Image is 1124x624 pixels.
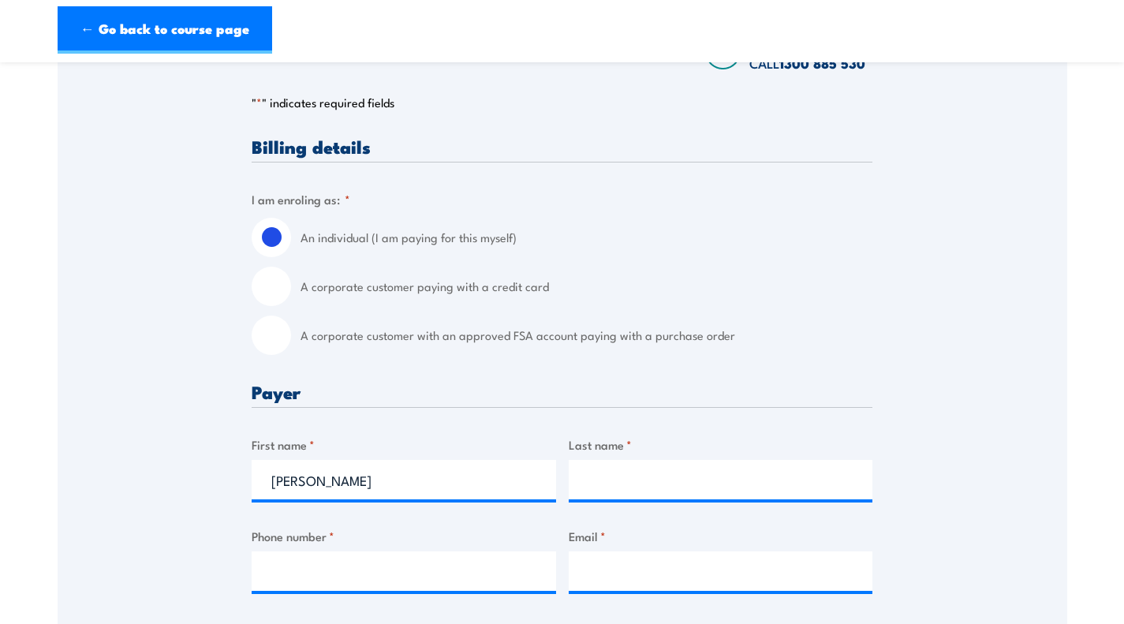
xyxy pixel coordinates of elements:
[301,267,872,306] label: A corporate customer paying with a credit card
[252,190,350,208] legend: I am enroling as:
[252,95,872,110] p: " " indicates required fields
[58,6,272,54] a: ← Go back to course page
[301,316,872,355] label: A corporate customer with an approved FSA account paying with a purchase order
[569,435,873,454] label: Last name
[779,53,865,73] a: 1300 885 530
[569,527,873,545] label: Email
[252,137,872,155] h3: Billing details
[252,383,872,401] h3: Payer
[252,527,556,545] label: Phone number
[301,218,872,257] label: An individual (I am paying for this myself)
[252,435,556,454] label: First name
[749,29,872,73] span: Speak to a specialist CALL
